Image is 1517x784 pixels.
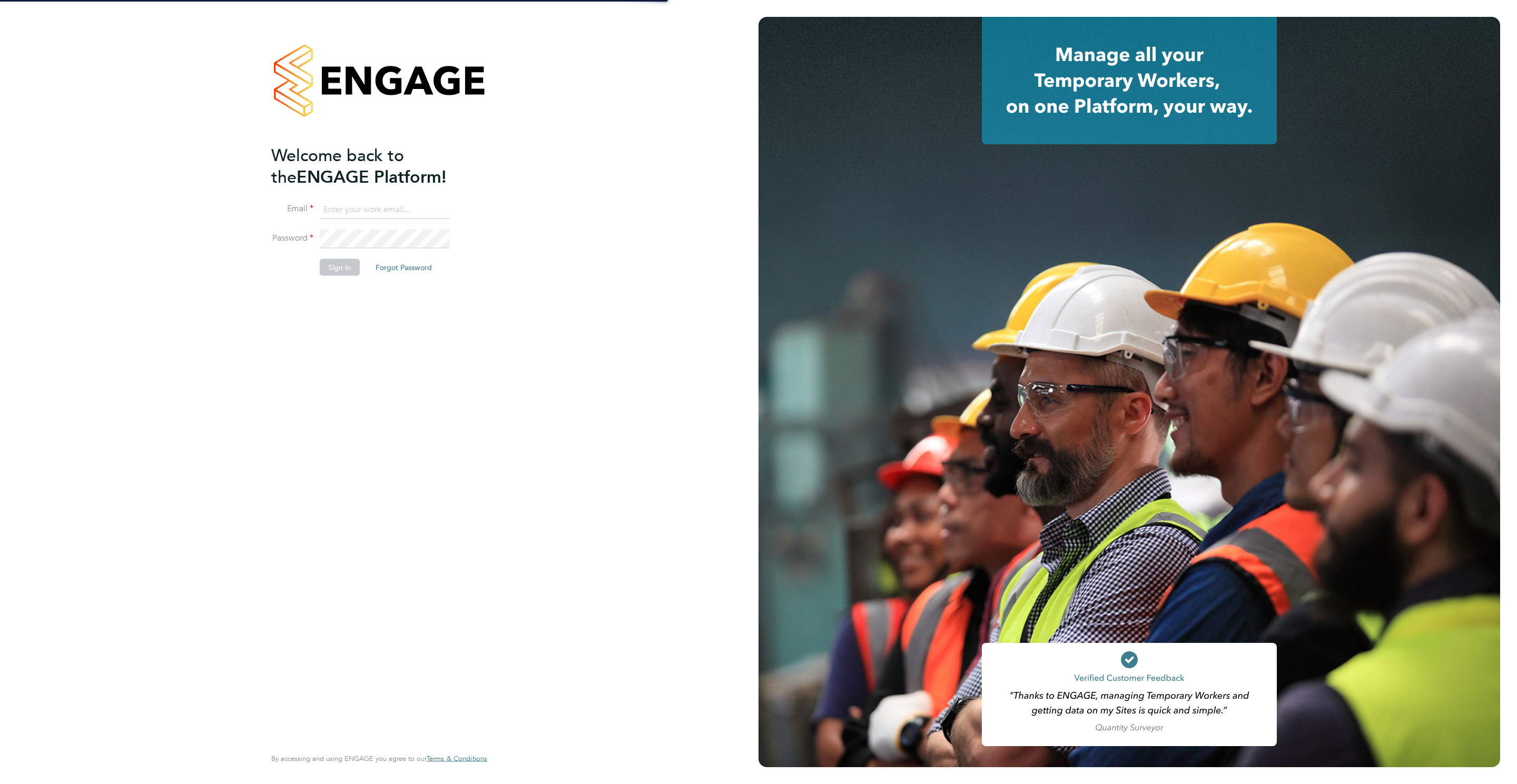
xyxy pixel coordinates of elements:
a: Terms & Conditions [427,755,487,763]
button: Sign In [320,259,360,276]
button: Forgot Password [367,259,440,276]
h2: ENGAGE Platform! [271,144,477,187]
span: Welcome back to the [271,145,404,187]
input: Enter your work email... [320,200,450,219]
label: Email [271,203,313,214]
span: By accessing and using ENGAGE you agree to our [271,754,487,763]
label: Password [271,233,313,244]
span: Terms & Conditions [427,754,487,763]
